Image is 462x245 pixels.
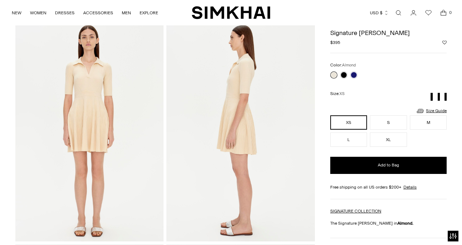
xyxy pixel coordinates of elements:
button: Add to Bag [330,157,447,174]
button: XS [330,115,367,130]
span: $395 [330,39,340,46]
a: WOMEN [30,5,46,21]
a: Size Guide [416,106,447,115]
label: Color: [330,62,356,69]
span: XS [340,91,345,96]
a: Open cart modal [436,6,451,20]
img: Signature Patricia Dress - SIMKHAI [15,19,164,241]
a: DRESSES [55,5,75,21]
a: Details [403,184,417,190]
span: Add to Bag [378,162,399,168]
a: SIGNATURE COLLECTION [330,209,381,214]
a: NEW [12,5,21,21]
img: Signature Patricia Dress - SIMKHAI [166,19,315,241]
button: S [370,115,407,130]
a: Wishlist [421,6,436,20]
a: ACCESSORIES [83,5,113,21]
strong: Almond. [397,221,413,226]
label: Size: [330,90,345,97]
button: L [330,132,367,147]
button: M [410,115,447,130]
h1: Signature [PERSON_NAME] [330,30,447,36]
p: The Signature [PERSON_NAME] in [330,220,447,226]
span: 0 [447,9,453,16]
a: EXPLORE [140,5,158,21]
button: USD $ [370,5,389,21]
span: Almond [342,63,356,67]
a: SIMKHAI [192,6,270,20]
button: XL [370,132,407,147]
div: Free shipping on all US orders $200+ [330,184,447,190]
iframe: Sign Up via Text for Offers [6,218,72,239]
a: MEN [122,5,131,21]
a: Open search modal [391,6,406,20]
a: Go to the account page [406,6,421,20]
button: Add to Wishlist [442,40,447,45]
